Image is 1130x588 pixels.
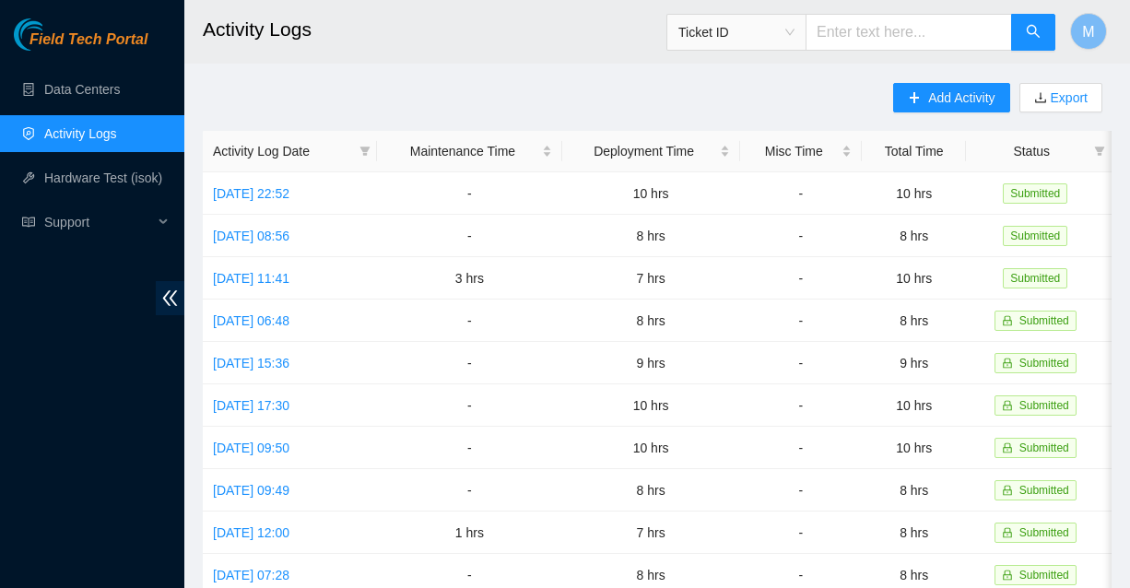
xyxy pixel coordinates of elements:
[1019,441,1069,454] span: Submitted
[562,512,740,554] td: 7 hrs
[213,229,289,243] a: [DATE] 08:56
[562,384,740,427] td: 10 hrs
[562,342,740,384] td: 9 hrs
[377,469,561,512] td: -
[1034,91,1047,106] span: download
[862,215,967,257] td: 8 hrs
[359,146,371,157] span: filter
[1094,146,1105,157] span: filter
[1082,20,1094,43] span: M
[1019,357,1069,370] span: Submitted
[1019,399,1069,412] span: Submitted
[862,257,967,300] td: 10 hrs
[1002,570,1013,581] span: lock
[22,216,35,229] span: read
[377,342,561,384] td: -
[862,300,967,342] td: 8 hrs
[862,342,967,384] td: 9 hrs
[1019,83,1102,112] button: downloadExport
[740,257,862,300] td: -
[1002,442,1013,453] span: lock
[1019,314,1069,327] span: Submitted
[377,257,561,300] td: 3 hrs
[1002,485,1013,496] span: lock
[213,441,289,455] a: [DATE] 09:50
[213,525,289,540] a: [DATE] 12:00
[44,126,117,141] a: Activity Logs
[1019,484,1069,497] span: Submitted
[740,215,862,257] td: -
[1070,13,1107,50] button: M
[740,342,862,384] td: -
[213,568,289,582] a: [DATE] 07:28
[377,172,561,215] td: -
[377,300,561,342] td: -
[862,172,967,215] td: 10 hrs
[740,512,862,554] td: -
[562,257,740,300] td: 7 hrs
[1002,358,1013,369] span: lock
[740,300,862,342] td: -
[213,186,289,201] a: [DATE] 22:52
[1002,527,1013,538] span: lock
[562,172,740,215] td: 10 hrs
[213,398,289,413] a: [DATE] 17:30
[862,512,967,554] td: 8 hrs
[740,172,862,215] td: -
[213,271,289,286] a: [DATE] 11:41
[806,14,1012,51] input: Enter text here...
[213,483,289,498] a: [DATE] 09:49
[14,33,147,57] a: Akamai TechnologiesField Tech Portal
[377,512,561,554] td: 1 hrs
[562,215,740,257] td: 8 hrs
[156,281,184,315] span: double-left
[1011,14,1055,51] button: search
[740,469,862,512] td: -
[862,131,967,172] th: Total Time
[29,31,147,49] span: Field Tech Portal
[1019,526,1069,539] span: Submitted
[976,141,1087,161] span: Status
[928,88,995,108] span: Add Activity
[862,384,967,427] td: 10 hrs
[862,427,967,469] td: 10 hrs
[1090,137,1109,165] span: filter
[44,171,162,185] a: Hardware Test (isok)
[1002,400,1013,411] span: lock
[893,83,1009,112] button: plusAdd Activity
[1002,315,1013,326] span: lock
[562,469,740,512] td: 8 hrs
[562,427,740,469] td: 10 hrs
[1003,268,1067,288] span: Submitted
[678,18,795,46] span: Ticket ID
[14,18,93,51] img: Akamai Technologies
[213,313,289,328] a: [DATE] 06:48
[908,91,921,106] span: plus
[377,215,561,257] td: -
[1026,24,1041,41] span: search
[740,384,862,427] td: -
[740,427,862,469] td: -
[44,204,153,241] span: Support
[562,300,740,342] td: 8 hrs
[356,137,374,165] span: filter
[1047,90,1088,105] a: Export
[862,469,967,512] td: 8 hrs
[213,141,352,161] span: Activity Log Date
[1019,569,1069,582] span: Submitted
[213,356,289,370] a: [DATE] 15:36
[377,384,561,427] td: -
[377,427,561,469] td: -
[1003,226,1067,246] span: Submitted
[1003,183,1067,204] span: Submitted
[44,82,120,97] a: Data Centers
